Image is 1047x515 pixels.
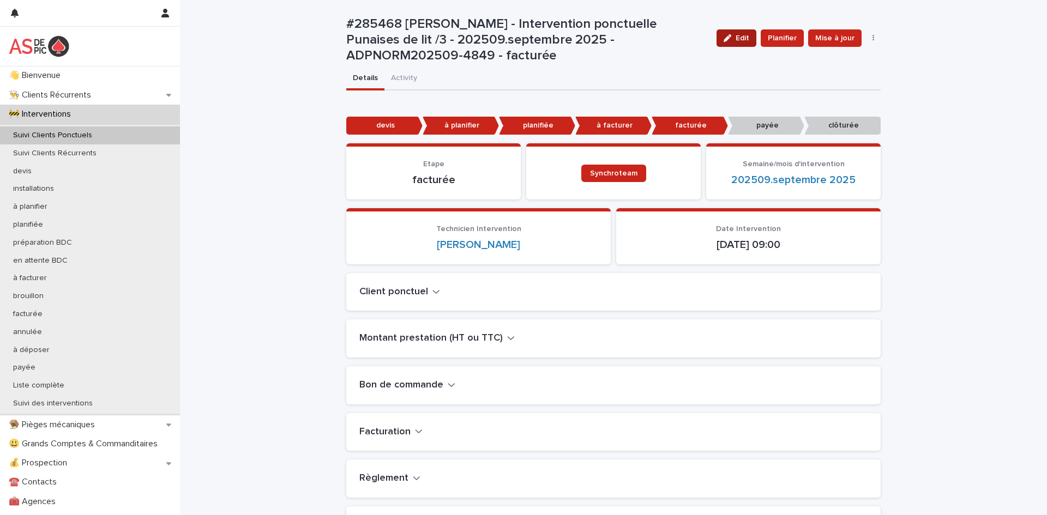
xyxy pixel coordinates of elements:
button: Règlement [359,472,420,484]
span: Planifier [768,33,797,44]
p: 👨‍🍳 Clients Récurrents [4,90,100,100]
p: Suivi Clients Récurrents [4,149,105,158]
button: Activity [384,68,424,90]
p: 👋 Bienvenue [4,70,69,81]
a: [PERSON_NAME] [437,238,520,251]
a: Synchroteam [581,165,646,182]
p: Suivi Clients Ponctuels [4,131,101,140]
p: facturée [359,173,508,186]
p: Suivi des interventions [4,399,101,408]
p: planifiée [4,220,52,229]
p: [DATE] 09:00 [629,238,868,251]
button: Planifier [761,29,804,47]
p: clôturée [804,117,881,135]
h2: Bon de commande [359,379,443,391]
p: en attente BDC [4,256,76,265]
span: Edit [736,34,749,42]
h2: Règlement [359,472,408,484]
span: Synchroteam [590,169,637,177]
p: préparation BDC [4,238,81,247]
span: Date Intervention [716,225,781,233]
span: Etape [423,160,444,168]
p: devis [4,167,40,176]
button: Mise à jour [808,29,862,47]
p: à facturer [575,117,652,135]
p: 🚧 Interventions [4,109,80,119]
button: Edit [717,29,756,47]
p: installations [4,184,63,193]
button: Details [346,68,384,90]
p: à planifier [423,117,499,135]
button: Facturation [359,426,423,438]
p: facturée [652,117,728,135]
a: 202509.septembre 2025 [731,173,856,186]
span: Semaine/mois d'intervention [743,160,845,168]
p: 😃 Grands Comptes & Commanditaires [4,439,166,449]
p: devis [346,117,423,135]
h2: Montant prestation (HT ou TTC) [359,332,503,344]
p: annulée [4,328,51,337]
p: 🪤 Pièges mécaniques [4,420,104,430]
p: #285468 [PERSON_NAME] - Intervention ponctuelle Punaises de lit /3 - 202509.septembre 2025 - ADPN... [346,16,708,63]
h2: Facturation [359,426,411,438]
p: payée [4,363,44,372]
img: yKcqic14S0S6KrLdrqO6 [9,35,69,57]
p: à déposer [4,346,58,355]
p: à planifier [4,202,56,211]
button: Client ponctuel [359,286,440,298]
p: 💰 Prospection [4,458,76,468]
p: ☎️ Contacts [4,477,65,487]
button: Montant prestation (HT ou TTC) [359,332,515,344]
p: 🧰 Agences [4,496,64,507]
span: Technicien Intervention [436,225,521,233]
button: Bon de commande [359,379,455,391]
p: brouillon [4,292,52,301]
p: à facturer [4,274,56,283]
p: facturée [4,310,51,319]
h2: Client ponctuel [359,286,428,298]
p: Liste complète [4,381,73,390]
span: Mise à jour [815,33,855,44]
p: planifiée [499,117,575,135]
p: payée [728,117,804,135]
